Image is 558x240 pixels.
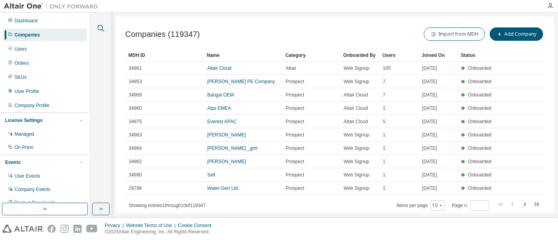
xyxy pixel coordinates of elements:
[15,131,34,137] div: Managed
[383,105,386,111] span: 1
[286,158,304,165] span: Prospect
[207,92,234,98] a: Bangal OEM
[422,105,437,111] span: [DATE]
[422,118,437,125] span: [DATE]
[128,49,201,62] div: MDH ID
[207,119,237,124] a: Everest APAC
[178,222,216,229] div: Cookie Consent
[286,105,304,111] span: Prospect
[468,132,491,138] span: Onboarded
[129,203,206,208] span: Showing entries 1 through 10 of 119347
[15,18,38,24] div: Dashboard
[432,202,443,209] button: 10
[129,158,142,165] span: 34962
[207,65,232,71] a: Altair Cloud
[129,118,142,125] span: 34975
[468,159,491,164] span: Onboarded
[422,172,437,178] span: [DATE]
[383,132,386,138] span: 1
[344,132,369,138] span: Web Signup
[452,200,489,211] span: Page n.
[207,145,257,151] a: [PERSON_NAME] _gml
[490,27,543,41] button: Add Company
[207,105,231,111] a: Alps EMEA
[383,158,386,165] span: 1
[15,74,27,80] div: SKUs
[468,172,491,178] span: Onboarded
[468,92,491,98] span: Onboarded
[383,145,386,151] span: 1
[424,27,485,41] button: Import from MDH
[343,49,376,62] div: Onboarded By
[344,158,369,165] span: Web Signup
[5,159,20,165] div: Events
[422,65,437,71] span: [DATE]
[15,144,33,151] div: On Prem
[129,145,142,151] span: 34964
[207,159,246,164] a: [PERSON_NAME]
[105,222,126,229] div: Privacy
[286,172,304,178] span: Prospect
[15,60,29,66] div: Orders
[468,65,491,71] span: Onboarded
[383,92,386,98] span: 7
[468,145,491,151] span: Onboarded
[105,229,216,235] p: © 2025 Altair Engineering, Inc. All Rights Reserved.
[422,78,437,85] span: [DATE]
[344,105,368,111] span: Altair Cloud
[383,65,391,71] span: 165
[15,88,39,95] div: User Profile
[15,186,50,193] div: Company Events
[468,105,491,111] span: Onboarded
[2,225,43,233] img: altair_logo.svg
[129,132,142,138] span: 34963
[15,200,55,206] div: Product Downloads
[129,185,142,191] span: 29796
[73,225,82,233] img: linkedin.svg
[129,105,142,111] span: 34960
[344,78,369,85] span: Web Signup
[422,92,437,98] span: [DATE]
[60,225,69,233] img: instagram.svg
[4,2,102,10] img: Altair One
[129,78,142,85] span: 34953
[129,92,142,98] span: 34969
[286,118,304,125] span: Prospect
[126,222,178,229] div: Website Terms of Use
[344,118,368,125] span: Altair Cloud
[344,65,369,71] span: Web Signup
[5,117,42,124] div: License Settings
[286,78,304,85] span: Prospect
[397,200,445,211] span: Items per page
[207,185,239,191] a: Water-Gen Ltd.
[207,172,215,178] a: Self
[86,225,98,233] img: youtube.svg
[15,173,40,179] div: User Events
[422,145,437,151] span: [DATE]
[207,79,275,84] a: [PERSON_NAME] PE Company
[207,132,246,138] a: [PERSON_NAME]
[383,49,416,62] div: Users
[422,158,437,165] span: [DATE]
[15,102,49,109] div: Company Profile
[422,49,455,62] div: Joined On
[383,172,386,178] span: 1
[383,78,386,85] span: 7
[468,79,491,84] span: Onboarded
[461,49,494,62] div: Status
[286,92,304,98] span: Prospect
[125,30,200,39] span: Companies (119347)
[344,145,369,151] span: Web Signup
[286,132,304,138] span: Prospect
[344,185,369,191] span: Web Signup
[207,49,279,62] div: Name
[129,65,142,71] span: 34961
[286,145,304,151] span: Prospect
[47,225,56,233] img: facebook.svg
[422,185,437,191] span: [DATE]
[15,46,27,52] div: Users
[344,172,369,178] span: Web Signup
[286,65,296,71] span: Altair
[286,185,304,191] span: Prospect
[15,32,40,38] div: Companies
